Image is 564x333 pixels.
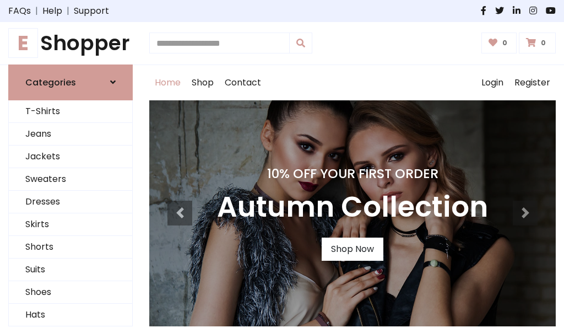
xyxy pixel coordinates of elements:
[25,77,76,88] h6: Categories
[8,31,133,56] a: EShopper
[9,123,132,146] a: Jeans
[217,190,488,224] h3: Autumn Collection
[9,259,132,281] a: Suits
[42,4,62,18] a: Help
[149,65,186,100] a: Home
[219,65,267,100] a: Contact
[9,100,132,123] a: T-Shirts
[9,191,132,213] a: Dresses
[8,4,31,18] a: FAQs
[8,31,133,56] h1: Shopper
[519,33,556,53] a: 0
[31,4,42,18] span: |
[9,146,132,168] a: Jackets
[476,65,509,100] a: Login
[74,4,109,18] a: Support
[8,65,133,100] a: Categories
[538,38,549,48] span: 0
[217,166,488,181] h4: 10% Off Your First Order
[9,213,132,236] a: Skirts
[9,281,132,304] a: Shoes
[9,236,132,259] a: Shorts
[322,238,383,261] a: Shop Now
[481,33,517,53] a: 0
[186,65,219,100] a: Shop
[8,28,38,58] span: E
[9,304,132,326] a: Hats
[500,38,510,48] span: 0
[62,4,74,18] span: |
[9,168,132,191] a: Sweaters
[509,65,556,100] a: Register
